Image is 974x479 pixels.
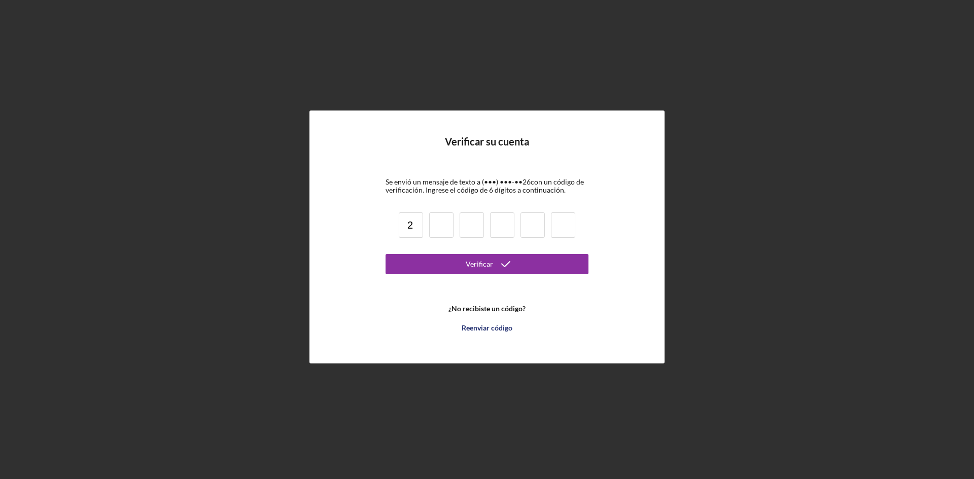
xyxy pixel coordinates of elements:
[386,318,588,338] button: Reenviar código
[386,177,523,186] font: Se envió un mensaje de texto a (•••) •••-••
[386,254,588,274] button: Verificar
[462,323,512,332] font: Reenviar código
[386,177,584,194] font: con un código de verificación. Ingrese el código de 6 dígitos a continuación.
[445,135,529,148] font: Verificar su cuenta
[523,177,531,186] font: 26
[466,260,493,268] font: Verificar
[448,304,526,313] font: ¿No recibiste un código?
